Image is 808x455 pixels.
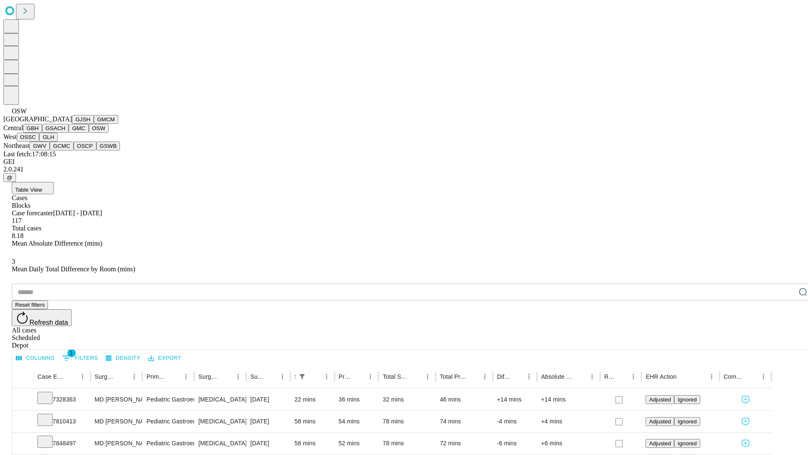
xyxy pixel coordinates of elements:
button: Refresh data [12,309,72,326]
button: Menu [523,371,535,383]
span: Ignored [678,440,696,447]
div: 22 mins [295,389,330,410]
div: Resolved in EHR [604,373,615,380]
button: GSACH [42,124,69,133]
button: Menu [180,371,192,383]
button: Sort [117,371,128,383]
span: Last fetch: 17:08:15 [3,150,56,158]
div: Pediatric Gastroenterology [146,389,190,410]
span: [GEOGRAPHIC_DATA] [3,115,72,123]
button: Sort [265,371,276,383]
div: 46 mins [440,389,489,410]
button: @ [3,173,16,182]
div: 74 mins [440,411,489,432]
button: Expand [16,415,29,429]
button: Show filters [296,371,308,383]
button: Sort [746,371,757,383]
button: OSCP [74,142,96,150]
button: Expand [16,436,29,451]
button: Sort [168,371,180,383]
div: Surgeon Name [95,373,116,380]
div: Surgery Date [250,373,264,380]
div: Absolute Difference [541,373,574,380]
button: Menu [706,371,718,383]
div: +4 mins [541,411,596,432]
div: +14 mins [541,389,596,410]
div: 7810413 [37,411,86,432]
div: MD [PERSON_NAME] [PERSON_NAME] Md [95,389,138,410]
span: Total cases [12,225,41,232]
button: Menu [276,371,288,383]
div: [MEDICAL_DATA] (EGD), FLEXIBLE, TRANSORAL, WITH [MEDICAL_DATA] SINGLE OR MULTIPLE [198,411,242,432]
button: Menu [479,371,491,383]
button: Menu [232,371,244,383]
div: [MEDICAL_DATA] (EGD), FLEXIBLE, TRANSORAL, WITH [MEDICAL_DATA] SINGLE OR MULTIPLE [198,389,242,410]
button: Menu [364,371,376,383]
span: Adjusted [649,396,671,403]
button: Ignored [674,439,700,448]
div: [DATE] [250,411,286,432]
div: Total Scheduled Duration [383,373,409,380]
button: Sort [511,371,523,383]
button: OSSC [17,133,40,142]
button: GMC [69,124,88,133]
span: @ [7,174,13,181]
span: Table View [15,187,42,193]
div: [DATE] [250,389,286,410]
div: 36 mins [339,389,375,410]
div: 78 mins [383,411,431,432]
span: Central [3,124,23,131]
div: Case Epic Id [37,373,64,380]
div: +6 mins [541,433,596,454]
button: Sort [616,371,627,383]
button: GCMC [50,142,74,150]
button: Sort [65,371,77,383]
div: 1 active filter [296,371,308,383]
div: 7848497 [37,433,86,454]
span: [DATE] - [DATE] [53,209,102,217]
div: 52 mins [339,433,375,454]
button: Sort [221,371,232,383]
span: 8.18 [12,232,24,239]
button: Adjusted [646,395,674,404]
div: Pediatric Gastroenterology [146,433,190,454]
span: Mean Daily Total Difference by Room (mins) [12,265,135,273]
div: 72 mins [440,433,489,454]
span: Case forecaster [12,209,53,217]
div: Scheduled In Room Duration [295,373,295,380]
div: [DATE] [250,433,286,454]
span: 3 [12,258,15,265]
div: 54 mins [339,411,375,432]
span: Ignored [678,396,696,403]
div: [MEDICAL_DATA] (EGD), FLEXIBLE, TRANSORAL, WITH [MEDICAL_DATA] SINGLE OR MULTIPLE [198,433,242,454]
button: Menu [321,371,332,383]
span: Northeast [3,142,29,149]
button: Export [146,352,183,365]
div: Primary Service [146,373,167,380]
button: Adjusted [646,417,674,426]
button: GLH [39,133,57,142]
span: Reset filters [15,302,45,308]
div: 2.0.241 [3,166,805,173]
div: GEI [3,158,805,166]
button: GMCM [94,115,118,124]
span: Adjusted [649,440,671,447]
button: Sort [309,371,321,383]
div: Difference [497,373,510,380]
div: +14 mins [497,389,533,410]
button: Menu [128,371,140,383]
div: -6 mins [497,433,533,454]
button: Ignored [674,417,700,426]
span: Refresh data [29,319,68,326]
div: Comments [724,373,745,380]
button: Sort [353,371,364,383]
button: GBH [23,124,42,133]
button: GJSH [72,115,94,124]
span: 117 [12,217,21,224]
button: Density [104,352,143,365]
button: Sort [574,371,586,383]
button: Menu [757,371,769,383]
button: Menu [627,371,639,383]
div: MD [PERSON_NAME] [PERSON_NAME] Md [95,411,138,432]
div: 58 mins [295,411,330,432]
